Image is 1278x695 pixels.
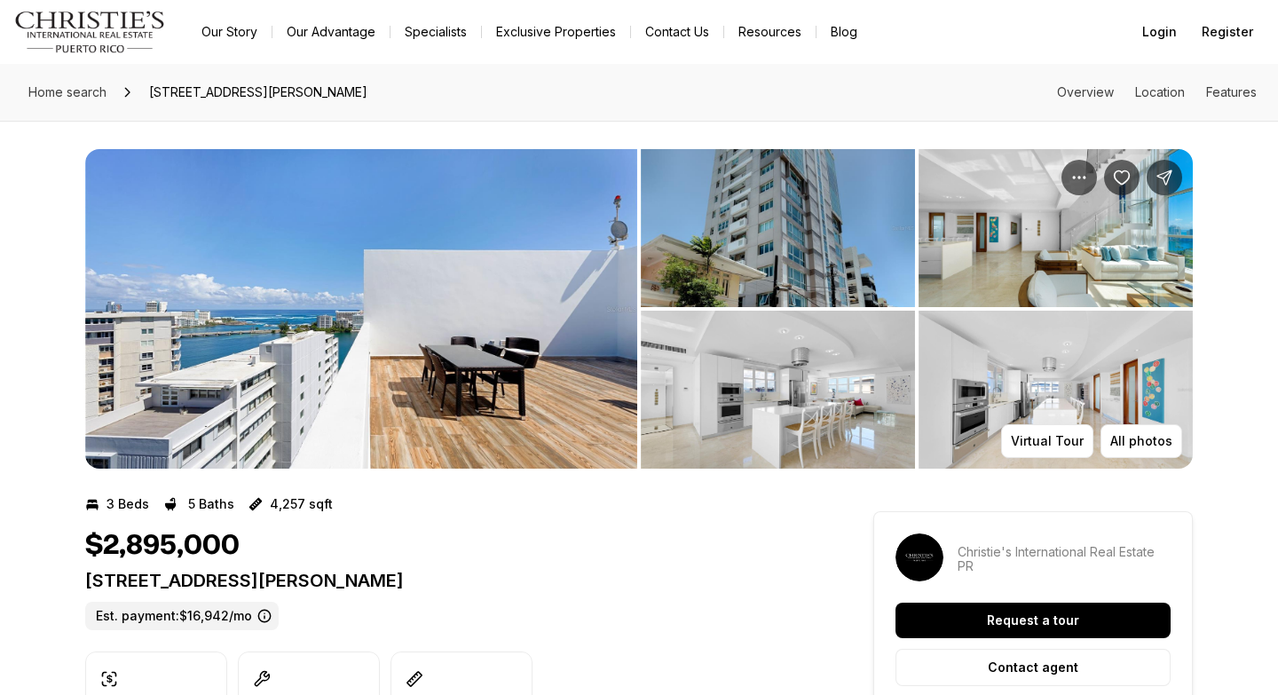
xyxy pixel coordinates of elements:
button: Login [1132,14,1187,50]
a: Our Story [187,20,272,44]
a: Resources [724,20,816,44]
span: Home search [28,84,106,99]
button: Contact Us [631,20,723,44]
li: 2 of 6 [641,149,1193,469]
button: 5 Baths [163,490,234,518]
img: logo [14,11,166,53]
span: [STREET_ADDRESS][PERSON_NAME] [142,78,375,107]
p: Virtual Tour [1011,434,1084,448]
li: 1 of 6 [85,149,637,469]
label: Est. payment: $16,942/mo [85,602,279,630]
h1: $2,895,000 [85,529,240,563]
button: View image gallery [919,149,1193,307]
a: Exclusive Properties [482,20,630,44]
p: All photos [1110,434,1172,448]
button: Share Property: 558 CUEVILLAS ST #PH1201 [1147,160,1182,195]
nav: Page section menu [1057,85,1257,99]
p: 3 Beds [106,497,149,511]
button: All photos [1100,424,1182,458]
p: Christie's International Real Estate PR [958,545,1171,573]
a: Skip to: Location [1135,84,1185,99]
a: Blog [816,20,872,44]
p: 5 Baths [188,497,234,511]
button: Register [1191,14,1264,50]
p: [STREET_ADDRESS][PERSON_NAME] [85,570,809,591]
button: View image gallery [919,311,1193,469]
a: Specialists [390,20,481,44]
button: Property options [1061,160,1097,195]
p: Request a tour [987,613,1079,628]
div: Listing Photos [85,149,1193,469]
span: Register [1202,25,1253,39]
button: View image gallery [85,149,637,469]
button: Request a tour [895,603,1171,638]
button: View image gallery [641,311,915,469]
button: Virtual Tour [1001,424,1093,458]
a: Skip to: Overview [1057,84,1114,99]
a: Skip to: Features [1206,84,1257,99]
span: Login [1142,25,1177,39]
a: Our Advantage [272,20,390,44]
a: Home search [21,78,114,107]
p: 4,257 sqft [270,497,333,511]
button: View image gallery [641,149,915,307]
p: Contact agent [988,660,1078,675]
button: Save Property: 558 CUEVILLAS ST #PH1201 [1104,160,1140,195]
button: Contact agent [895,649,1171,686]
